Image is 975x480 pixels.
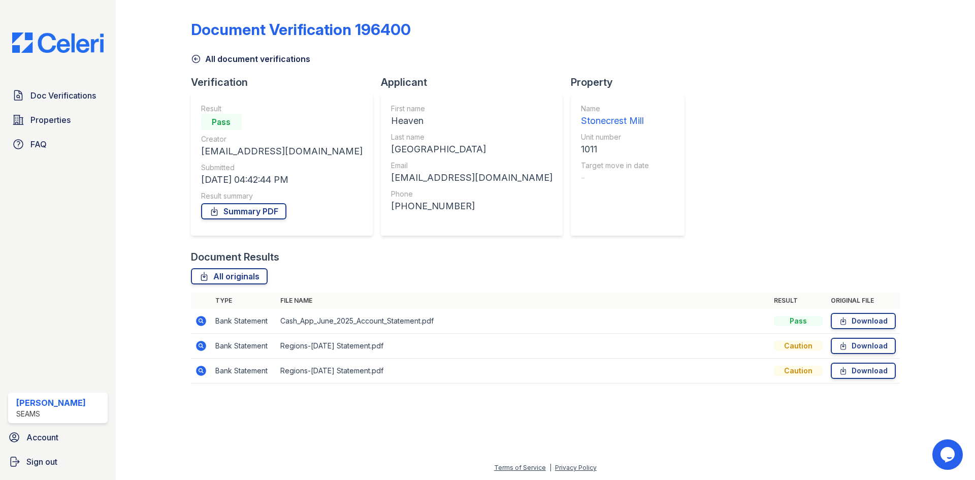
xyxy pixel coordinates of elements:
td: Bank Statement [211,309,276,334]
th: Type [211,293,276,309]
td: Bank Statement [211,359,276,383]
span: Doc Verifications [30,89,96,102]
a: Summary PDF [201,203,286,219]
div: - [581,171,649,185]
a: Account [4,427,112,447]
a: Doc Verifications [8,85,108,106]
span: Sign out [26,456,57,468]
div: Result summary [201,191,363,201]
div: Email [391,161,552,171]
div: Caution [774,341,823,351]
img: CE_Logo_Blue-a8612792a0a2168367f1c8372b55b34899dd931a85d93a1a3d3e32e68fde9ad4.png [4,33,112,53]
td: Regions-[DATE] Statement.pdf [276,359,770,383]
div: Heaven [391,114,552,128]
td: Cash_App_June_2025_Account_Statement.pdf [276,309,770,334]
div: Phone [391,189,552,199]
div: Document Verification 196400 [191,20,411,39]
div: Target move in date [581,161,649,171]
span: Properties [30,114,71,126]
div: [PHONE_NUMBER] [391,199,552,213]
div: 1011 [581,142,649,156]
a: Download [831,313,896,329]
th: Original file [827,293,900,309]
iframe: chat widget [932,439,965,470]
div: [GEOGRAPHIC_DATA] [391,142,552,156]
div: [DATE] 04:42:44 PM [201,173,363,187]
td: Regions-[DATE] Statement.pdf [276,334,770,359]
div: Document Results [191,250,279,264]
div: Name [581,104,649,114]
div: Property [571,75,693,89]
a: FAQ [8,134,108,154]
th: File name [276,293,770,309]
div: Caution [774,366,823,376]
a: Sign out [4,452,112,472]
a: All originals [191,268,268,284]
div: [EMAIL_ADDRESS][DOMAIN_NAME] [391,171,552,185]
div: Last name [391,132,552,142]
div: Result [201,104,363,114]
div: Pass [201,114,242,130]
div: Submitted [201,163,363,173]
div: Verification [191,75,381,89]
div: Unit number [581,132,649,142]
th: Result [770,293,827,309]
div: | [549,464,551,471]
div: Applicant [381,75,571,89]
a: Terms of Service [494,464,546,471]
td: Bank Statement [211,334,276,359]
a: Privacy Policy [555,464,597,471]
div: First name [391,104,552,114]
div: Stonecrest Mill [581,114,649,128]
a: Name Stonecrest Mill [581,104,649,128]
a: Download [831,363,896,379]
div: SEAMS [16,409,86,419]
span: Account [26,431,58,443]
div: [PERSON_NAME] [16,397,86,409]
a: Download [831,338,896,354]
a: All document verifications [191,53,310,65]
div: Pass [774,316,823,326]
span: FAQ [30,138,47,150]
a: Properties [8,110,108,130]
div: Creator [201,134,363,144]
div: [EMAIL_ADDRESS][DOMAIN_NAME] [201,144,363,158]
